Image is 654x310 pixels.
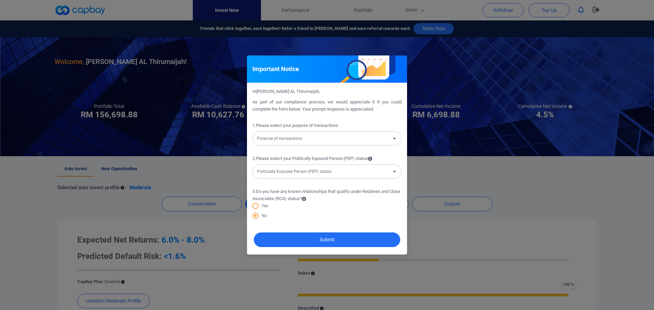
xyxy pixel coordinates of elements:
[259,213,267,219] span: No
[259,203,268,209] span: Yes
[390,167,399,176] button: Open
[252,188,402,202] span: 3 . Do you have any known relationships that qualify under Relatives and Close Associates (RCA) s...
[390,134,399,143] button: Open
[254,232,400,247] button: Submit
[252,99,402,113] p: As part of our compliance process, we would appreciate it if you could complete the form below. Y...
[252,65,299,73] h5: Important Notice
[252,155,372,162] span: 2 . Please select your Politically Exposed Person (PEP) status
[252,122,338,129] span: 1 . Please select your purpose of transactions
[252,88,402,95] p: Hi [PERSON_NAME] AL Thirumaijah ,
